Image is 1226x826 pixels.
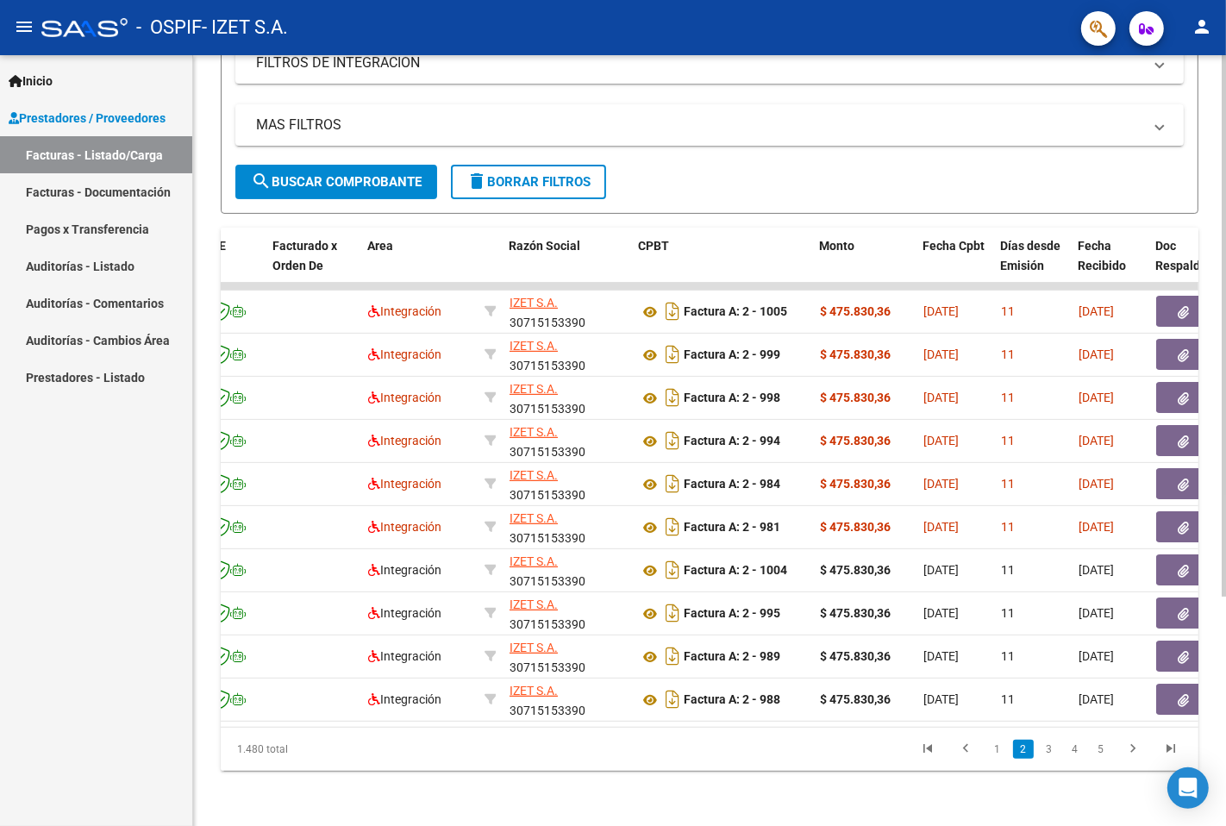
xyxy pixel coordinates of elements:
mat-icon: search [251,171,272,191]
span: Integración [368,563,441,577]
span: Integración [368,606,441,620]
span: Monto [819,239,854,253]
span: [DATE] [923,692,959,706]
span: [DATE] [1079,304,1114,318]
span: IZET S.A. [510,425,558,439]
datatable-header-cell: CPBT [631,228,812,303]
span: Integración [368,434,441,447]
span: IZET S.A. [510,339,558,353]
span: Días desde Emisión [1000,239,1060,272]
span: [DATE] [1079,563,1114,577]
span: 11 [1001,391,1015,404]
a: 3 [1039,740,1060,759]
span: [DATE] [923,391,959,404]
span: Fecha Recibido [1078,239,1126,272]
strong: Factura A: 2 - 984 [684,478,780,491]
strong: Factura A: 2 - 988 [684,693,780,707]
i: Descargar documento [661,470,684,497]
strong: Factura A: 2 - 998 [684,391,780,405]
a: go to next page [1117,740,1149,759]
datatable-header-cell: Días desde Emisión [993,228,1071,303]
span: CAE [203,239,226,253]
div: 30715153390 [510,595,625,631]
datatable-header-cell: Monto [812,228,916,303]
datatable-header-cell: Area [360,228,477,303]
span: 11 [1001,347,1015,361]
div: 30715153390 [510,638,625,674]
div: 30715153390 [510,509,625,545]
span: [DATE] [1079,692,1114,706]
span: Integración [368,391,441,404]
span: Razón Social [509,239,580,253]
i: Descargar documento [661,642,684,670]
a: 5 [1091,740,1111,759]
a: go to first page [911,740,944,759]
span: [DATE] [1079,347,1114,361]
span: Integración [368,692,441,706]
span: [DATE] [923,649,959,663]
a: 1 [987,740,1008,759]
i: Descargar documento [661,685,684,713]
strong: Factura A: 2 - 995 [684,607,780,621]
mat-icon: delete [466,171,487,191]
span: IZET S.A. [510,554,558,568]
strong: $ 475.830,36 [820,391,891,404]
strong: $ 475.830,36 [820,434,891,447]
span: IZET S.A. [510,598,558,611]
mat-panel-title: FILTROS DE INTEGRACION [256,53,1142,72]
span: IZET S.A. [510,468,558,482]
span: 11 [1001,477,1015,491]
span: [DATE] [1079,391,1114,404]
div: 1.480 total [221,728,413,771]
span: [DATE] [923,520,959,534]
span: [DATE] [1079,606,1114,620]
a: go to previous page [949,740,982,759]
strong: $ 475.830,36 [820,520,891,534]
div: 30715153390 [510,336,625,372]
li: page 2 [1010,735,1036,764]
span: Prestadores / Proveedores [9,109,166,128]
span: [DATE] [1079,520,1114,534]
span: IZET S.A. [510,296,558,310]
i: Descargar documento [661,556,684,584]
div: 30715153390 [510,681,625,717]
span: [DATE] [923,304,959,318]
strong: $ 475.830,36 [820,692,891,706]
div: 30715153390 [510,379,625,416]
datatable-header-cell: Facturado x Orden De [266,228,360,303]
span: Inicio [9,72,53,91]
span: IZET S.A. [510,382,558,396]
div: 30715153390 [510,552,625,588]
span: [DATE] [923,434,959,447]
span: IZET S.A. [510,511,558,525]
span: Integración [368,347,441,361]
datatable-header-cell: CAE [197,228,266,303]
span: CPBT [638,239,669,253]
span: Fecha Cpbt [923,239,985,253]
span: Integración [368,649,441,663]
span: 11 [1001,563,1015,577]
span: Facturado x Orden De [272,239,337,272]
span: [DATE] [1079,434,1114,447]
li: page 5 [1088,735,1114,764]
datatable-header-cell: Fecha Cpbt [916,228,993,303]
mat-icon: person [1192,16,1212,37]
span: Integración [368,520,441,534]
span: 11 [1001,649,1015,663]
div: 30715153390 [510,293,625,329]
li: page 1 [985,735,1010,764]
span: IZET S.A. [510,684,558,698]
i: Descargar documento [661,513,684,541]
span: IZET S.A. [510,641,558,654]
span: Buscar Comprobante [251,174,422,190]
a: 4 [1065,740,1085,759]
div: 30715153390 [510,466,625,502]
strong: $ 475.830,36 [820,347,891,361]
mat-panel-title: MAS FILTROS [256,116,1142,135]
span: - OSPIF [136,9,202,47]
strong: Factura A: 2 - 1004 [684,564,787,578]
datatable-header-cell: Fecha Recibido [1071,228,1148,303]
strong: $ 475.830,36 [820,649,891,663]
div: 30715153390 [510,422,625,459]
span: Integración [368,477,441,491]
